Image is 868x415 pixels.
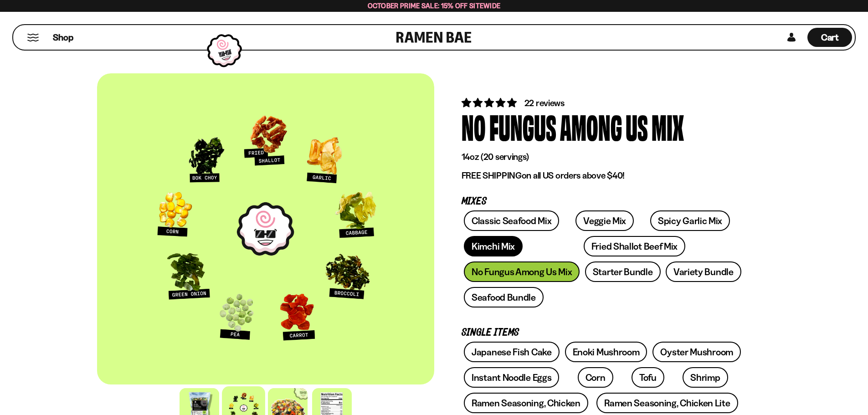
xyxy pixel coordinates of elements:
[585,261,661,282] a: Starter Bundle
[584,236,685,256] a: Fried Shallot Beef Mix
[807,25,852,50] div: Cart
[464,342,560,362] a: Japanese Fish Cake
[575,210,634,231] a: Veggie Mix
[489,109,556,143] div: Fungus
[27,34,39,41] button: Mobile Menu Trigger
[632,367,664,388] a: Tofu
[596,393,738,413] a: Ramen Seasoning, Chicken Lite
[462,328,744,337] p: Single Items
[368,1,501,10] span: October Prime Sale: 15% off Sitewide
[565,342,647,362] a: Enoki Mushroom
[462,109,486,143] div: No
[652,109,684,143] div: Mix
[53,28,73,47] a: Shop
[462,97,519,108] span: 4.82 stars
[464,210,559,231] a: Classic Seafood Mix
[652,342,741,362] a: Oyster Mushroom
[666,261,741,282] a: Variety Bundle
[524,97,565,108] span: 22 reviews
[626,109,648,143] div: Us
[464,367,559,388] a: Instant Noodle Eggs
[462,151,744,163] p: 14oz (20 servings)
[53,31,73,44] span: Shop
[578,367,613,388] a: Corn
[560,109,622,143] div: Among
[464,393,588,413] a: Ramen Seasoning, Chicken
[464,287,544,307] a: Seafood Bundle
[821,32,839,43] span: Cart
[462,170,744,181] p: on all US orders above $40!
[464,236,523,256] a: Kimchi Mix
[683,367,728,388] a: Shrimp
[462,197,744,206] p: Mixes
[650,210,730,231] a: Spicy Garlic Mix
[462,170,522,181] strong: FREE SHIPPING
